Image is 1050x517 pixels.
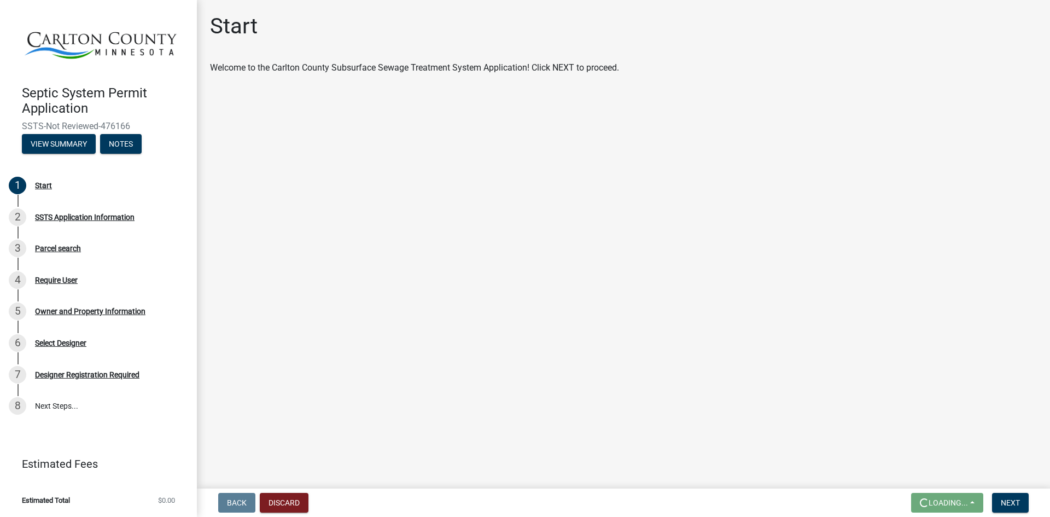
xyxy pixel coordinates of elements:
div: 5 [9,303,26,320]
div: 4 [9,271,26,289]
div: Welcome to the Carlton County Subsurface Sewage Treatment System Application! Click NEXT to proceed. [210,61,1037,74]
h4: Septic System Permit Application [22,85,188,117]
a: Estimated Fees [9,453,179,475]
div: 6 [9,334,26,352]
div: 1 [9,177,26,194]
div: 7 [9,366,26,384]
button: Discard [260,493,308,513]
wm-modal-confirm: Notes [100,140,142,149]
span: $0.00 [158,497,175,504]
button: Back [218,493,255,513]
div: Parcel search [35,245,81,252]
div: 2 [9,208,26,226]
span: SSTS-Not Reviewed-476166 [22,121,175,131]
h1: Start [210,13,258,39]
span: Back [227,498,247,507]
div: 3 [9,240,26,257]
div: 8 [9,397,26,415]
div: Designer Registration Required [35,371,139,379]
wm-modal-confirm: Summary [22,140,96,149]
div: Start [35,182,52,189]
div: Select Designer [35,339,86,347]
div: Require User [35,276,78,284]
button: View Summary [22,134,96,154]
span: Estimated Total [22,497,70,504]
div: Owner and Property Information [35,307,145,315]
img: Carlton County, Minnesota [22,11,179,74]
div: SSTS Application Information [35,213,135,221]
button: Notes [100,134,142,154]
